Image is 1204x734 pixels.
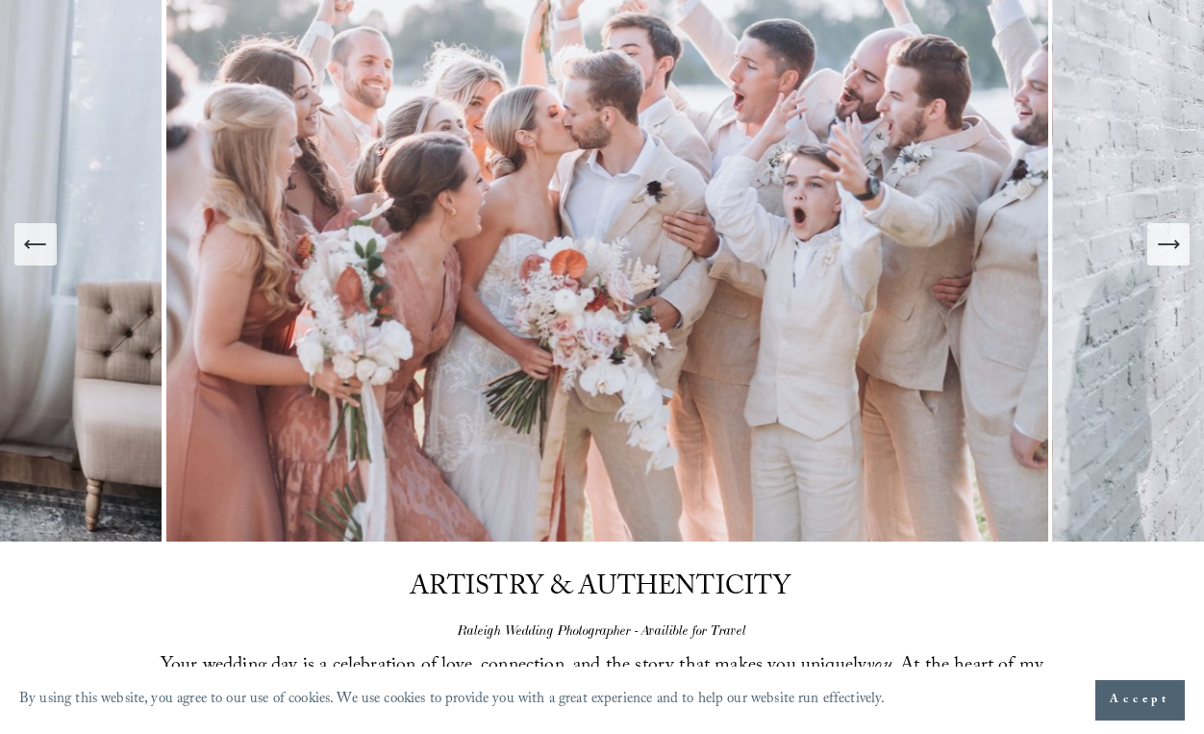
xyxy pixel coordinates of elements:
button: Previous Slide [14,223,57,266]
p: By using this website, you agree to our use of cookies. We use cookies to provide you with a grea... [19,686,886,715]
em: Raleigh Wedding Photographer - Availible for Travel [458,622,746,639]
em: you [866,650,891,683]
span: Accept [1110,691,1170,710]
button: Accept [1095,680,1185,721]
span: ARTISTRY & AUTHENTICITY [410,568,791,612]
button: Next Slide [1147,223,1190,266]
